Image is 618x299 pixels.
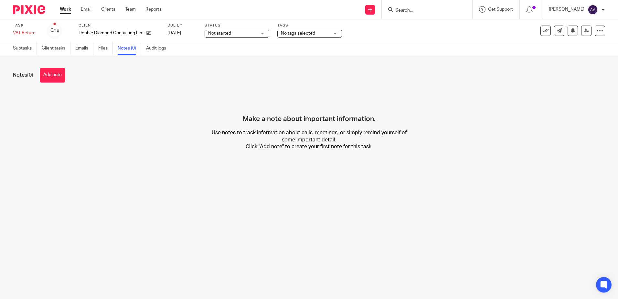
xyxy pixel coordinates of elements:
[75,42,93,55] a: Emails
[101,6,115,13] a: Clients
[167,31,181,35] span: [DATE]
[210,129,408,150] p: Use notes to track information about calls, meetings, or simply remind yourself of some important...
[277,23,342,28] label: Tags
[395,8,453,14] input: Search
[488,7,513,12] span: Get Support
[50,27,59,34] div: 0
[146,42,171,55] a: Audit logs
[53,29,59,33] small: /10
[118,42,141,55] a: Notes (0)
[42,42,70,55] a: Client tasks
[125,6,136,13] a: Team
[13,72,33,79] h1: Notes
[588,5,598,15] img: svg%3E
[549,6,584,13] p: [PERSON_NAME]
[13,30,39,36] div: VAT Return
[243,92,376,123] h4: Make a note about important information.
[13,23,39,28] label: Task
[98,42,113,55] a: Files
[145,6,162,13] a: Reports
[281,31,315,36] span: No tags selected
[60,6,71,13] a: Work
[13,5,45,14] img: Pixie
[79,23,159,28] label: Client
[79,30,143,36] p: Double Diamond Consulting Limited
[208,31,231,36] span: Not started
[40,68,65,83] button: Add note
[167,23,197,28] label: Due by
[81,6,91,13] a: Email
[13,42,37,55] a: Subtasks
[205,23,269,28] label: Status
[27,72,33,78] span: (0)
